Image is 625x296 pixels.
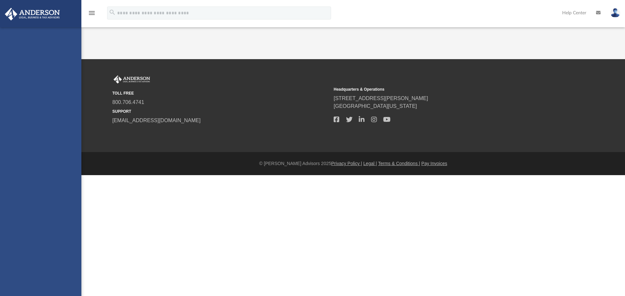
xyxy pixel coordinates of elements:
small: SUPPORT [112,109,329,114]
img: Anderson Advisors Platinum Portal [3,8,62,20]
a: Privacy Policy | [331,161,362,166]
i: search [109,9,116,16]
small: TOLL FREE [112,90,329,96]
a: [STREET_ADDRESS][PERSON_NAME] [334,96,428,101]
a: 800.706.4741 [112,99,144,105]
div: © [PERSON_NAME] Advisors 2025 [81,160,625,167]
a: Terms & Conditions | [378,161,420,166]
img: Anderson Advisors Platinum Portal [112,75,151,84]
img: User Pic [610,8,620,18]
small: Headquarters & Operations [334,86,550,92]
a: [GEOGRAPHIC_DATA][US_STATE] [334,103,417,109]
i: menu [88,9,96,17]
a: Legal | [363,161,377,166]
a: Pay Invoices [421,161,447,166]
a: menu [88,12,96,17]
a: [EMAIL_ADDRESS][DOMAIN_NAME] [112,118,201,123]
